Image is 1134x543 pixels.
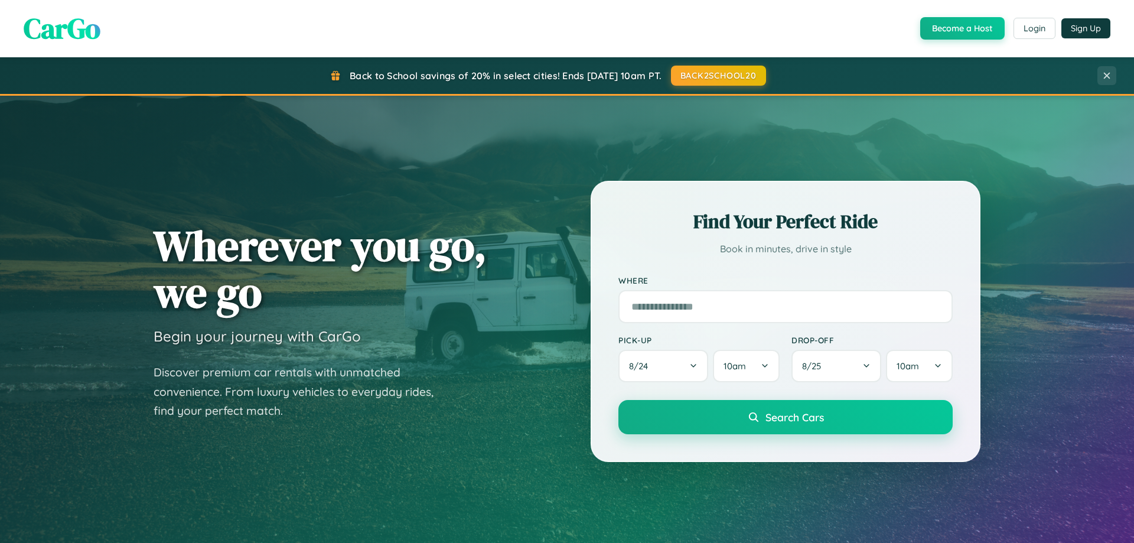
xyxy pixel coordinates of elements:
button: 10am [713,350,780,382]
span: Back to School savings of 20% in select cities! Ends [DATE] 10am PT. [350,70,661,82]
span: Search Cars [765,411,824,424]
p: Book in minutes, drive in style [618,240,953,258]
h3: Begin your journey with CarGo [154,327,361,345]
span: 10am [897,360,919,372]
button: Login [1014,18,1055,39]
label: Pick-up [618,335,780,345]
label: Drop-off [791,335,953,345]
button: 8/25 [791,350,881,382]
button: BACK2SCHOOL20 [671,66,766,86]
span: 8 / 24 [629,360,654,372]
label: Where [618,275,953,285]
span: 10am [724,360,746,372]
button: Become a Host [920,17,1005,40]
p: Discover premium car rentals with unmatched convenience. From luxury vehicles to everyday rides, ... [154,363,449,421]
button: Sign Up [1061,18,1110,38]
button: Search Cars [618,400,953,434]
button: 8/24 [618,350,708,382]
h1: Wherever you go, we go [154,222,487,316]
span: 8 / 25 [802,360,827,372]
button: 10am [886,350,953,382]
span: CarGo [24,9,100,48]
h2: Find Your Perfect Ride [618,209,953,235]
